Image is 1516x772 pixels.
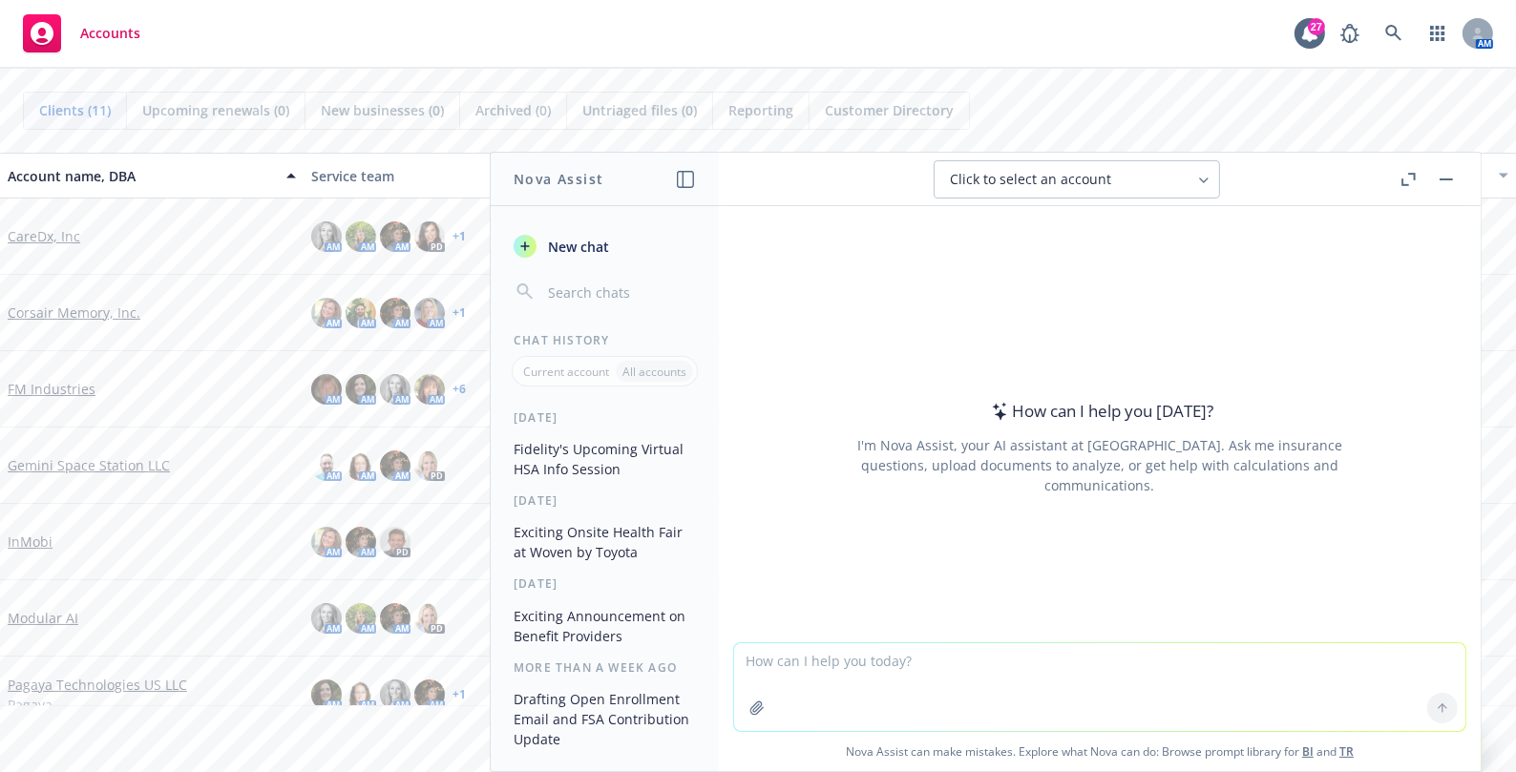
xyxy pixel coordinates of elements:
img: photo [311,679,342,710]
img: photo [414,374,445,405]
img: photo [311,298,342,328]
img: photo [311,221,342,252]
img: photo [346,298,376,328]
h1: Nova Assist [514,169,603,189]
a: BI [1302,743,1314,760]
a: InMobi [8,532,53,552]
p: Current account [523,364,609,380]
a: Modular AI [8,608,78,628]
span: Archived (0) [475,100,551,120]
span: Nova Assist can make mistakes. Explore what Nova can do: Browse prompt library for and [726,732,1473,771]
img: photo [414,221,445,252]
span: Clients (11) [39,100,111,120]
a: Report a Bug [1331,14,1369,52]
img: photo [311,374,342,405]
div: [DATE] [491,575,719,592]
div: [DATE] [491,492,719,509]
img: photo [311,527,342,557]
div: Chat History [491,332,719,348]
a: Gemini Space Station LLC [8,455,170,475]
a: CareDx, Inc [8,226,80,246]
button: Exciting Onsite Health Fair at Woven by Toyota [506,516,704,568]
a: + 1 [453,689,466,700]
button: Exciting Announcement on Benefit Providers [506,600,704,652]
img: photo [346,221,376,252]
a: Pagaya Technologies US LLC [8,675,187,695]
div: I'm Nova Assist, your AI assistant at [GEOGRAPHIC_DATA]. Ask me insurance questions, upload docum... [832,435,1368,495]
img: photo [346,679,376,710]
button: Drafting Open Enrollment Email and FSA Contribution Update [506,683,704,755]
img: photo [380,679,411,710]
img: photo [414,679,445,710]
button: New chat [506,229,704,263]
div: 27 [1308,18,1325,35]
a: Switch app [1419,14,1457,52]
a: + 1 [453,307,466,319]
p: All accounts [622,364,686,380]
img: photo [311,450,342,481]
span: Untriaged files (0) [582,100,697,120]
span: Accounts [80,26,140,41]
img: photo [380,450,411,481]
img: photo [414,298,445,328]
img: photo [346,450,376,481]
a: Search [1375,14,1413,52]
img: photo [346,603,376,634]
img: photo [311,603,342,634]
img: photo [346,527,376,557]
img: photo [346,374,376,405]
span: New chat [544,237,609,257]
a: Corsair Memory, Inc. [8,303,140,323]
span: Reporting [728,100,793,120]
div: How can I help you [DATE]? [986,399,1214,424]
input: Search chats [544,279,696,305]
a: + 6 [453,384,466,395]
a: + 1 [453,231,466,242]
img: photo [380,298,411,328]
a: FM Industries [8,379,95,399]
img: photo [380,527,411,557]
div: More than a week ago [491,659,719,676]
div: Service team [311,166,600,186]
div: [DATE] [491,409,719,426]
img: photo [414,603,445,634]
a: TR [1339,743,1354,760]
a: Accounts [15,7,148,60]
button: Service team [304,153,607,198]
span: Customer Directory [825,100,954,120]
span: Upcoming renewals (0) [142,100,289,120]
span: New businesses (0) [321,100,444,120]
span: Click to select an account [950,170,1111,189]
img: photo [414,450,445,481]
img: photo [380,221,411,252]
button: Fidelity's Upcoming Virtual HSA Info Session [506,433,704,485]
img: photo [380,374,411,405]
div: Account name, DBA [8,166,275,186]
img: photo [380,603,411,634]
span: Pagaya [8,695,53,715]
button: Click to select an account [934,160,1220,198]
